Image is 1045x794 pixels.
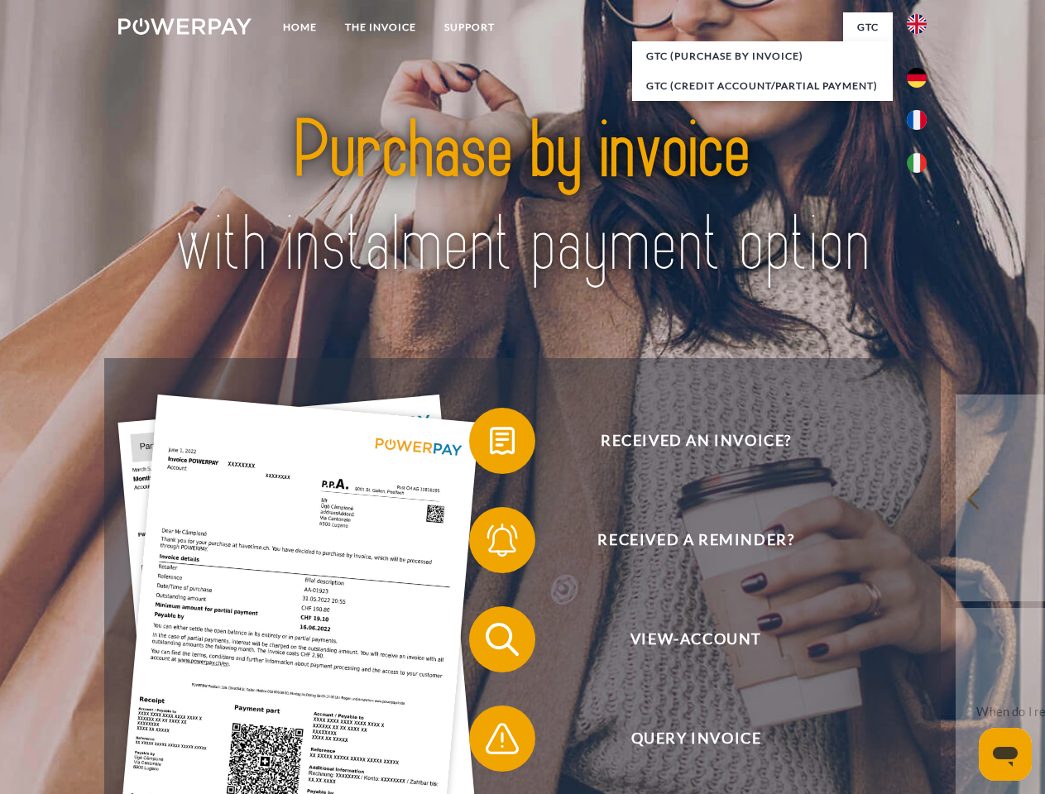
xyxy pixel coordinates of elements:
img: fr [907,110,927,130]
img: qb_search.svg [482,619,523,660]
span: Received an invoice? [493,408,899,474]
img: qb_warning.svg [482,718,523,759]
button: View-Account [469,606,899,672]
button: Received an invoice? [469,408,899,474]
a: GTC [843,12,893,42]
img: qb_bill.svg [482,420,523,462]
a: Home [269,12,331,42]
button: Query Invoice [469,706,899,772]
img: logo-powerpay-white.svg [118,18,252,35]
span: Received a reminder? [493,507,899,573]
a: GTC (Credit account/partial payment) [632,71,892,101]
button: Received a reminder? [469,507,899,573]
img: it [907,153,927,173]
span: View-Account [493,606,899,672]
a: GTC (Purchase by invoice) [632,41,892,71]
img: en [907,14,927,34]
a: Support [430,12,509,42]
iframe: Button to launch messaging window [979,728,1032,781]
img: de [907,68,927,88]
a: THE INVOICE [331,12,430,42]
span: Query Invoice [493,706,899,772]
img: qb_bell.svg [482,519,523,561]
img: title-powerpay_en.svg [158,79,887,317]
